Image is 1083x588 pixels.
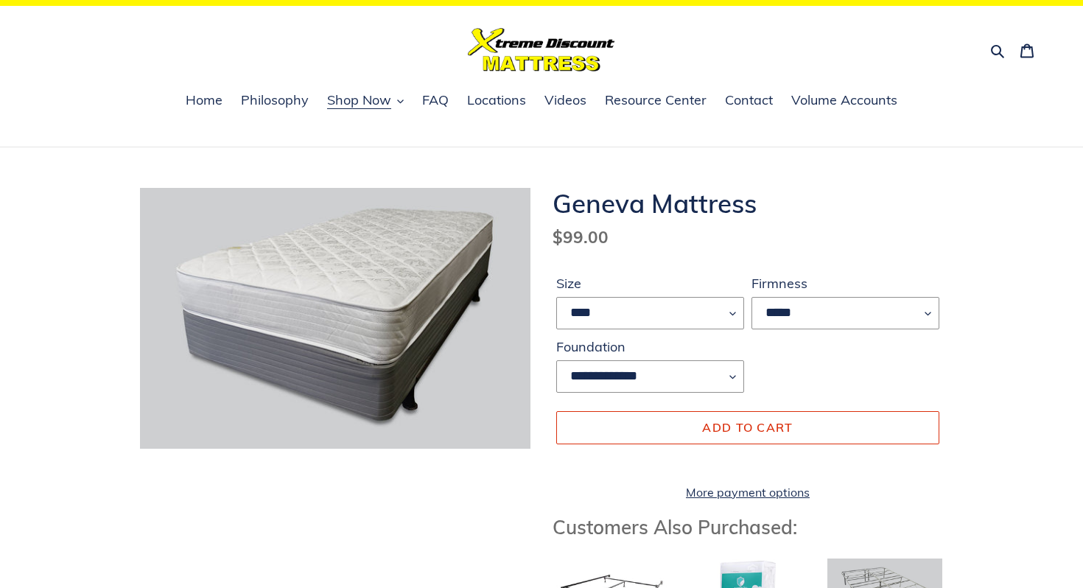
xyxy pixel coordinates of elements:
[784,90,905,112] a: Volume Accounts
[241,91,309,109] span: Philosophy
[556,483,939,501] a: More payment options
[718,90,780,112] a: Contact
[556,273,744,293] label: Size
[553,188,943,219] h1: Geneva Mattress
[791,91,897,109] span: Volume Accounts
[468,28,615,71] img: Xtreme Discount Mattress
[556,337,744,357] label: Foundation
[553,516,943,539] h3: Customers Also Purchased:
[556,411,939,444] button: Add to cart
[320,90,411,112] button: Shop Now
[467,91,526,109] span: Locations
[702,420,793,435] span: Add to cart
[544,91,586,109] span: Videos
[605,91,707,109] span: Resource Center
[178,90,230,112] a: Home
[597,90,714,112] a: Resource Center
[751,273,939,293] label: Firmness
[422,91,449,109] span: FAQ
[460,90,533,112] a: Locations
[327,91,391,109] span: Shop Now
[234,90,316,112] a: Philosophy
[537,90,594,112] a: Videos
[415,90,456,112] a: FAQ
[186,91,222,109] span: Home
[725,91,773,109] span: Contact
[553,226,609,248] span: $99.00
